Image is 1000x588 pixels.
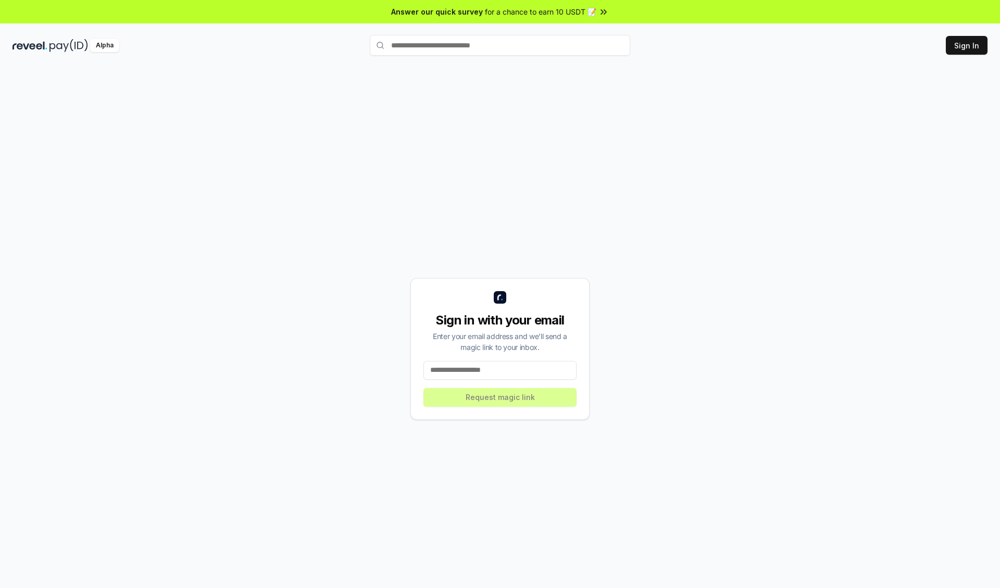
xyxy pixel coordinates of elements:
div: Alpha [90,39,119,52]
div: Sign in with your email [423,312,577,329]
img: reveel_dark [12,39,47,52]
img: pay_id [49,39,88,52]
div: Enter your email address and we’ll send a magic link to your inbox. [423,331,577,353]
span: Answer our quick survey [391,6,483,17]
span: for a chance to earn 10 USDT 📝 [485,6,596,17]
img: logo_small [494,291,506,304]
button: Sign In [946,36,988,55]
